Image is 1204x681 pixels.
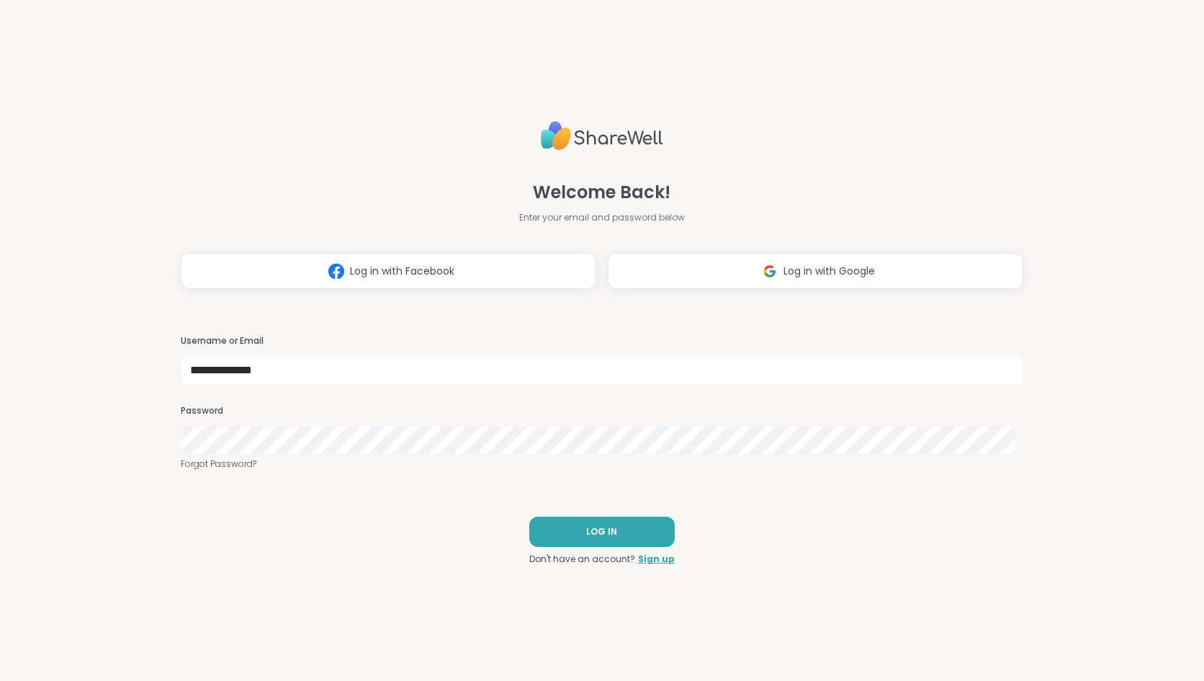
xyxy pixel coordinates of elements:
[533,179,670,205] span: Welcome Back!
[541,115,663,156] img: ShareWell Logo
[586,525,617,538] span: LOG IN
[181,253,596,289] button: Log in with Facebook
[519,211,685,224] span: Enter your email and password below
[756,258,783,285] img: ShareWell Logomark
[181,458,1023,471] a: Forgot Password?
[181,405,1023,417] h3: Password
[529,517,675,547] button: LOG IN
[529,553,635,566] span: Don't have an account?
[323,258,350,285] img: ShareWell Logomark
[608,253,1023,289] button: Log in with Google
[783,264,875,279] span: Log in with Google
[181,335,1023,347] h3: Username or Email
[350,264,454,279] span: Log in with Facebook
[638,553,675,566] a: Sign up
